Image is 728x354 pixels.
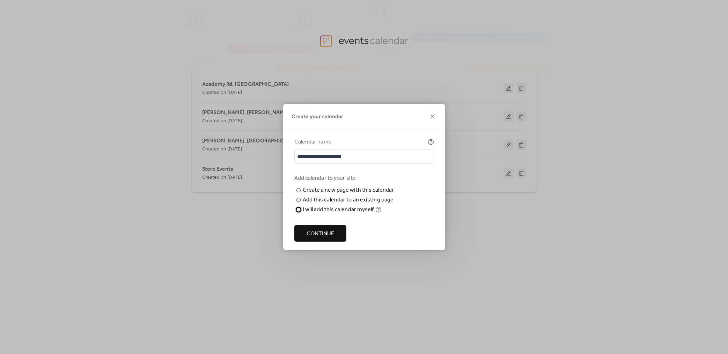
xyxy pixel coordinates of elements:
div: Calendar name [294,138,426,146]
span: Create your calendar [292,113,343,121]
div: I will add this calendar myself [303,206,374,214]
span: Continue [307,230,334,238]
div: Add calendar to your site [294,174,433,183]
div: Create a new page with this calendar [303,186,394,194]
button: Continue [294,225,346,242]
div: Add this calendar to an existing page [303,196,394,204]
